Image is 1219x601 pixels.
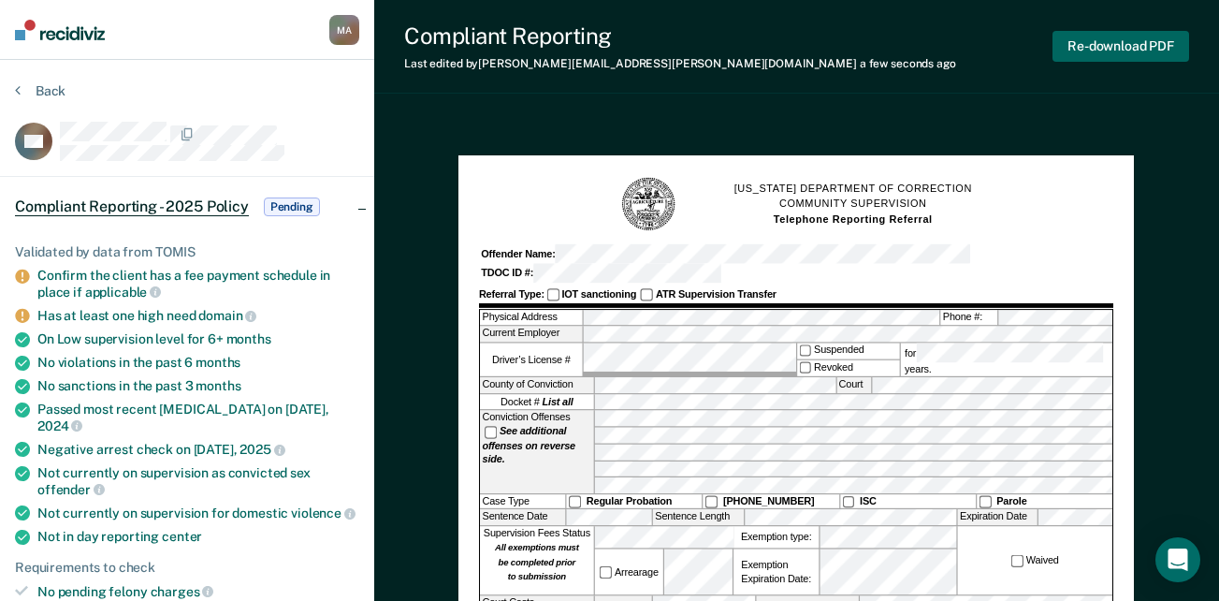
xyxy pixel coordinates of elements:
div: Confirm the client has a fee payment schedule in place if applicable [37,268,359,300]
strong: List all [543,396,573,407]
label: Arrearage [598,564,661,579]
strong: Regular Probation [587,496,673,507]
label: Sentence Date [480,509,565,525]
input: for years. [917,344,1104,363]
div: Supervision Fees Status [480,526,594,594]
input: [PHONE_NUMBER] [705,496,718,508]
strong: IOT sanctioning [562,288,637,300]
input: Revoked [799,361,811,374]
div: Exemption Expiration Date: [733,549,819,594]
span: charges [151,584,214,599]
strong: Parole [997,496,1027,507]
div: Conviction Offenses [480,411,594,493]
div: No pending felony [37,583,359,600]
strong: TDOC ID #: [482,268,534,279]
div: Case Type [480,494,565,508]
div: Open Intercom Messenger [1155,537,1200,582]
div: Last edited by [PERSON_NAME][EMAIL_ADDRESS][PERSON_NAME][DOMAIN_NAME] [404,57,956,70]
input: Arrearage [600,566,612,579]
div: Negative arrest check on [DATE], [37,441,359,458]
span: Compliant Reporting - 2025 Policy [15,198,249,216]
div: Passed most recent [MEDICAL_DATA] on [DATE], [37,402,359,433]
div: Not in day reporting [37,529,359,545]
span: months [196,355,240,370]
span: center [162,529,202,544]
span: offender [37,482,105,497]
button: Back [15,82,65,99]
label: Expiration Date [958,509,1038,525]
div: Has at least one high need domain [37,307,359,324]
span: Docket # [501,395,573,409]
span: months [226,331,271,346]
div: No violations in the past 6 [37,355,359,371]
label: Physical Address [480,310,582,326]
strong: See additional offenses on reverse side. [483,426,575,464]
label: Waived [1009,553,1062,567]
strong: Offender Name: [482,248,556,259]
div: Validated by data from TOMIS [15,244,359,260]
img: Recidiviz [15,20,105,40]
strong: [PHONE_NUMBER] [723,496,815,507]
label: Phone #: [941,310,998,326]
div: M A [329,15,359,45]
strong: Telephone Reporting Referral [774,213,933,225]
h1: [US_STATE] DEPARTMENT OF CORRECTION COMMUNITY SUPERVISION [734,182,972,227]
span: months [196,378,240,393]
label: Suspended [797,344,899,359]
div: Not currently on supervision as convicted sex [37,465,359,497]
img: TN Seal [620,176,677,233]
label: Current Employer [480,327,582,343]
div: No sanctions in the past 3 [37,378,359,394]
label: Driver’s License # [480,344,582,376]
div: On Low supervision level for 6+ [37,331,359,347]
span: a few seconds ago [860,57,956,70]
button: Re-download PDF [1052,31,1189,62]
span: 2025 [239,442,284,457]
input: ATR Supervision Transfer [641,289,653,301]
label: County of Conviction [480,377,594,393]
label: Exemption type: [733,526,819,548]
input: IOT sanctioning [547,289,559,301]
strong: ISC [860,496,877,507]
input: Regular Probation [569,496,581,508]
label: for years. [903,344,1110,376]
label: Court [836,377,870,393]
div: Requirements to check [15,560,359,576]
input: Parole [980,496,992,508]
input: See additional offenses on reverse side. [485,426,497,438]
span: violence [291,506,356,520]
input: Waived [1011,555,1023,567]
strong: All exemptions must be completed prior to submission [495,542,579,582]
input: ISC [843,496,855,508]
label: Revoked [797,360,899,376]
strong: ATR Supervision Transfer [656,288,776,300]
div: Not currently on supervision for domestic [37,505,359,521]
span: 2024 [37,418,82,433]
div: Compliant Reporting [404,22,956,50]
span: Pending [264,198,320,216]
strong: Referral Type: [479,288,544,300]
input: Suspended [799,344,811,357]
button: MA [329,15,359,45]
label: Sentence Length [653,509,744,525]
